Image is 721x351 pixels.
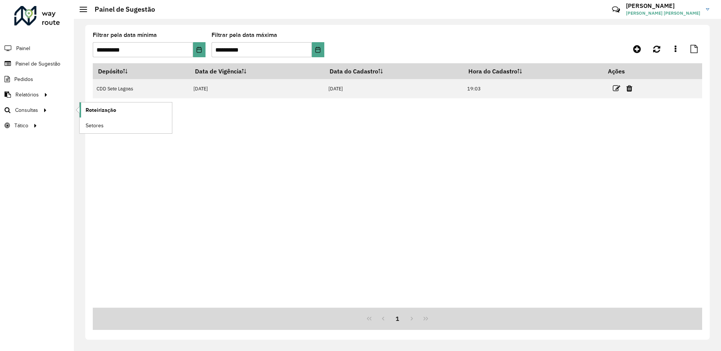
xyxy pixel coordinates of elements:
[190,63,324,79] th: Data de Vigência
[463,63,603,79] th: Hora do Cadastro
[603,63,648,79] th: Ações
[15,91,39,99] span: Relatórios
[93,79,190,98] td: CDD Sete Lagoas
[80,118,172,133] a: Setores
[212,31,277,40] label: Filtrar pela data máxima
[190,79,324,98] td: [DATE]
[80,102,172,118] a: Roteirização
[324,63,463,79] th: Data do Cadastro
[86,122,104,130] span: Setores
[312,42,324,57] button: Choose Date
[14,75,33,83] span: Pedidos
[16,44,30,52] span: Painel
[324,79,463,98] td: [DATE]
[613,83,620,93] a: Editar
[626,10,700,17] span: [PERSON_NAME] [PERSON_NAME]
[608,2,624,18] a: Contato Rápido
[93,31,157,40] label: Filtrar pela data mínima
[390,311,405,326] button: 1
[87,5,155,14] h2: Painel de Sugestão
[86,106,116,114] span: Roteirização
[93,63,190,79] th: Depósito
[15,106,38,114] span: Consultas
[193,42,206,57] button: Choose Date
[14,122,28,130] span: Tático
[463,79,603,98] td: 19:03
[626,2,700,9] h3: [PERSON_NAME]
[626,83,632,93] a: Excluir
[15,60,60,68] span: Painel de Sugestão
